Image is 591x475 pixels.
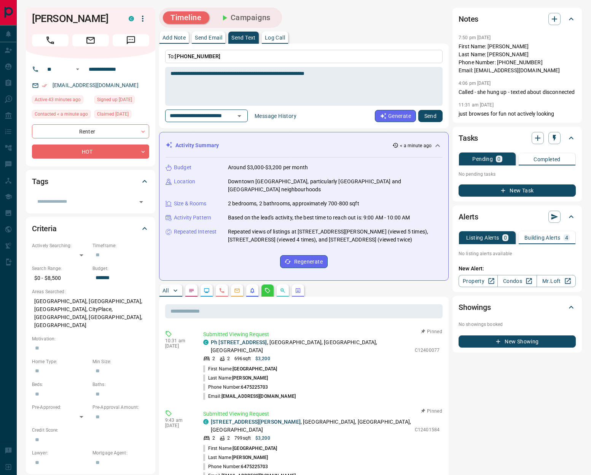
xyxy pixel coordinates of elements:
span: [PHONE_NUMBER] [175,53,220,59]
p: Last Name: [203,375,268,381]
svg: Requests [264,288,271,294]
div: condos.ca [203,419,209,424]
p: Repeated views of listings at [STREET_ADDRESS][PERSON_NAME] (viewed 5 times), [STREET_ADDRESS] (v... [228,228,442,244]
svg: Email Verified [42,83,47,88]
button: Timeline [163,11,209,24]
p: Around $3,000-$3,200 per month [228,164,308,172]
h2: Tags [32,175,48,187]
div: Activity Summary< a minute ago [166,138,442,153]
p: All [162,288,169,293]
div: Tags [32,172,149,191]
p: , [GEOGRAPHIC_DATA], [GEOGRAPHIC_DATA], [GEOGRAPHIC_DATA] [211,338,411,354]
p: Submitted Viewing Request [203,330,440,338]
h2: Alerts [459,211,478,223]
p: 11:31 am [DATE] [459,102,494,108]
p: 2 bedrooms, 2 bathrooms, approximately 700-800 sqft [228,200,359,208]
button: Open [73,65,82,74]
p: First Name: [PERSON_NAME] Last Name: [PERSON_NAME] Phone Number: [PHONE_NUMBER] Email: [EMAIL_ADD... [459,43,576,75]
p: Budget: [92,265,149,272]
div: Sun Sep 14 2025 [32,110,91,121]
div: Mon Feb 20 2023 [94,110,149,121]
p: 2 [212,355,215,362]
p: < a minute ago [400,142,432,149]
p: No showings booked [459,321,576,328]
div: Mon Apr 09 2018 [94,95,149,106]
span: Contacted < a minute ago [35,110,88,118]
p: $3,200 [255,355,270,362]
h1: [PERSON_NAME] [32,13,117,25]
svg: Agent Actions [295,288,301,294]
p: Motivation: [32,335,149,342]
button: Pinned [421,408,443,415]
p: Location [174,178,195,186]
h2: Showings [459,301,491,313]
svg: Lead Browsing Activity [204,288,210,294]
div: Alerts [459,208,576,226]
svg: Opportunities [280,288,286,294]
p: [DATE] [165,423,192,428]
span: [GEOGRAPHIC_DATA] [233,446,277,451]
p: $0 - $8,500 [32,272,89,284]
p: 696 sqft [234,355,251,362]
button: Open [234,111,245,121]
p: 10:31 am [165,338,192,343]
svg: Listing Alerts [249,288,255,294]
button: Pinned [421,328,443,335]
button: Generate [375,110,416,122]
p: Building Alerts [524,235,561,240]
p: Log Call [265,35,285,40]
p: Min Size: [92,358,149,365]
p: First Name: [203,445,277,452]
span: [EMAIL_ADDRESS][DOMAIN_NAME] [221,394,296,399]
p: Budget [174,164,191,172]
p: Send Text [231,35,256,40]
div: Sat Sep 13 2025 [32,95,91,106]
p: Beds: [32,381,89,388]
p: Phone Number: [203,463,268,470]
p: Email: [203,393,296,400]
span: 6475225703 [241,464,268,469]
button: Campaigns [212,11,278,24]
button: New Showing [459,335,576,348]
p: New Alert: [459,265,576,273]
p: Downtown [GEOGRAPHIC_DATA], particularly [GEOGRAPHIC_DATA] and [GEOGRAPHIC_DATA] neighbourhoods [228,178,442,194]
a: Property [459,275,498,287]
p: Lawyer: [32,450,89,456]
div: Tasks [459,129,576,147]
button: Message History [250,110,301,122]
p: 4:06 pm [DATE] [459,81,491,86]
button: Open [136,197,147,207]
span: Email [72,34,109,46]
div: Notes [459,10,576,28]
p: C12400077 [415,347,440,354]
p: Add Note [162,35,186,40]
p: Listing Alerts [466,235,499,240]
p: [GEOGRAPHIC_DATA], [GEOGRAPHIC_DATA], [GEOGRAPHIC_DATA], CityPlace, [GEOGRAPHIC_DATA], [GEOGRAPHI... [32,295,149,332]
p: 2 [227,355,230,362]
p: Called - she hung up - texted about disconnected [459,88,576,96]
p: Pre-Approval Amount: [92,404,149,411]
span: Message [113,34,149,46]
a: [STREET_ADDRESS][PERSON_NAME] [211,419,301,425]
p: Submitted Viewing Request [203,410,440,418]
p: , [GEOGRAPHIC_DATA], [GEOGRAPHIC_DATA], [GEOGRAPHIC_DATA] [211,418,411,434]
svg: Emails [234,288,240,294]
p: 0 [497,156,500,162]
div: HOT [32,145,149,159]
p: No pending tasks [459,168,576,180]
h2: Criteria [32,222,57,235]
p: 0 [504,235,507,240]
button: Regenerate [280,255,328,268]
p: just browses for fun not actively looking [459,110,576,118]
p: Last Name: [203,454,268,461]
span: Signed up [DATE] [97,96,132,103]
p: $3,200 [255,435,270,442]
a: Condos [497,275,537,287]
p: Pre-Approved: [32,404,89,411]
p: Activity Summary [175,141,219,149]
p: 4 [565,235,568,240]
p: Completed [534,157,561,162]
span: [GEOGRAPHIC_DATA] [233,366,277,372]
div: Showings [459,298,576,316]
p: Mortgage Agent: [92,450,149,456]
